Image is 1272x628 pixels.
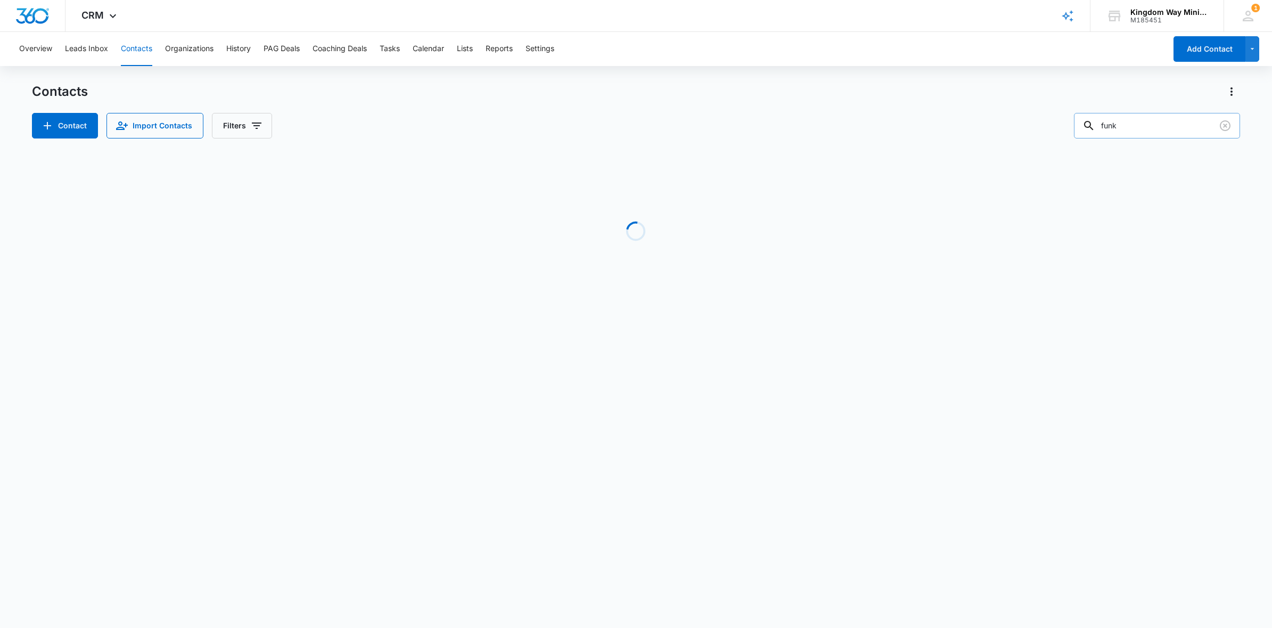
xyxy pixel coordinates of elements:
button: Add Contact [1173,36,1245,62]
button: Calendar [413,32,444,66]
button: Coaching Deals [313,32,367,66]
button: History [226,32,251,66]
div: account id [1130,17,1208,24]
button: Organizations [165,32,214,66]
button: PAG Deals [264,32,300,66]
h1: Contacts [32,84,88,100]
button: Filters [212,113,272,138]
button: Settings [526,32,554,66]
span: CRM [81,10,104,21]
button: Clear [1217,117,1234,134]
input: Search Contacts [1074,113,1240,138]
button: Tasks [380,32,400,66]
button: Import Contacts [106,113,203,138]
button: Lists [457,32,473,66]
button: Reports [486,32,513,66]
span: 1 [1251,4,1260,12]
button: Contacts [121,32,152,66]
button: Actions [1223,83,1240,100]
div: account name [1130,8,1208,17]
button: Leads Inbox [65,32,108,66]
div: notifications count [1251,4,1260,12]
button: Add Contact [32,113,98,138]
button: Overview [19,32,52,66]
